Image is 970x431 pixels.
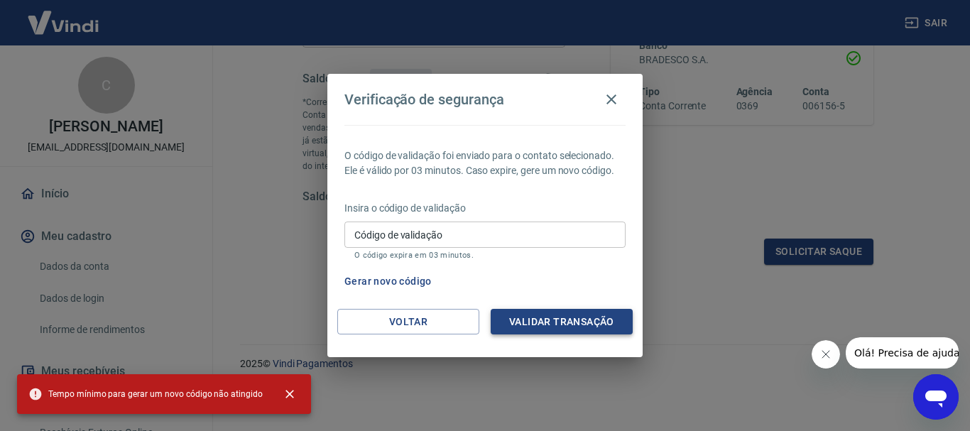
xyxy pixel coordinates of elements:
button: Voltar [337,309,479,335]
button: close [274,378,305,410]
span: Olá! Precisa de ajuda? [9,10,119,21]
button: Validar transação [491,309,633,335]
button: Gerar novo código [339,268,437,295]
p: O código expira em 03 minutos. [354,251,616,260]
iframe: Botão para abrir a janela de mensagens [913,374,959,420]
iframe: Fechar mensagem [812,340,840,369]
h4: Verificação de segurança [344,91,504,108]
span: Tempo mínimo para gerar um novo código não atingido [28,387,263,401]
p: O código de validação foi enviado para o contato selecionado. Ele é válido por 03 minutos. Caso e... [344,148,626,178]
iframe: Mensagem da empresa [846,337,959,369]
p: Insira o código de validação [344,201,626,216]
